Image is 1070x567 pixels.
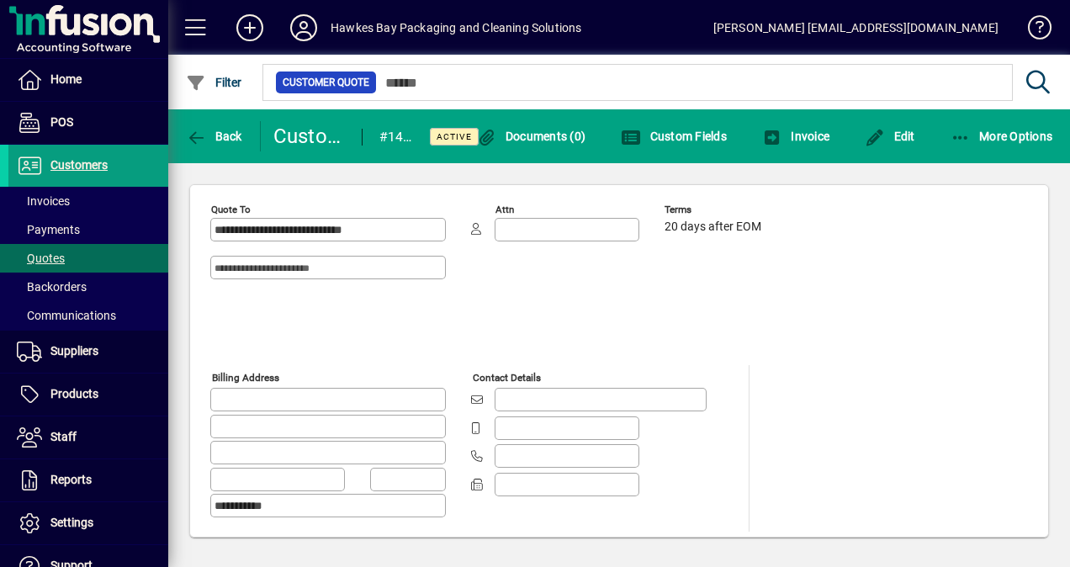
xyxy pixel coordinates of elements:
button: Add [223,13,277,43]
span: Quotes [17,252,65,265]
span: Staff [50,430,77,443]
a: POS [8,102,168,144]
span: Backorders [17,280,87,294]
span: Filter [186,76,242,89]
button: Invoice [758,121,834,151]
div: [PERSON_NAME] [EMAIL_ADDRESS][DOMAIN_NAME] [713,14,998,41]
span: Terms [665,204,765,215]
a: Reports [8,459,168,501]
button: Edit [861,121,919,151]
span: POS [50,115,73,129]
span: Customers [50,158,108,172]
a: Quotes [8,244,168,273]
a: Staff [8,416,168,458]
button: Custom Fields [617,121,731,151]
span: Reports [50,473,92,486]
a: Settings [8,502,168,544]
span: Back [186,130,242,143]
span: Payments [17,223,80,236]
span: Products [50,387,98,400]
a: Home [8,59,168,101]
mat-label: Quote To [211,204,251,215]
a: Products [8,374,168,416]
span: Home [50,72,82,86]
a: Communications [8,301,168,330]
div: #1414 [379,124,412,151]
span: Communications [17,309,116,322]
button: Back [182,121,246,151]
a: Suppliers [8,331,168,373]
a: Payments [8,215,168,244]
span: Invoice [762,130,829,143]
app-page-header-button: Back [168,121,261,151]
span: Custom Fields [621,130,727,143]
button: More Options [946,121,1057,151]
span: Invoices [17,194,70,208]
span: More Options [951,130,1053,143]
span: Active [437,131,472,142]
div: Hawkes Bay Packaging and Cleaning Solutions [331,14,582,41]
span: Documents (0) [476,130,585,143]
button: Documents (0) [472,121,590,151]
span: Edit [865,130,915,143]
span: Suppliers [50,344,98,358]
mat-label: Attn [495,204,514,215]
a: Knowledge Base [1015,3,1049,58]
span: Settings [50,516,93,529]
button: Filter [182,67,246,98]
span: Customer Quote [283,74,369,91]
a: Invoices [8,187,168,215]
div: Customer Quote [273,123,345,150]
span: 20 days after EOM [665,220,761,234]
a: Backorders [8,273,168,301]
button: Profile [277,13,331,43]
